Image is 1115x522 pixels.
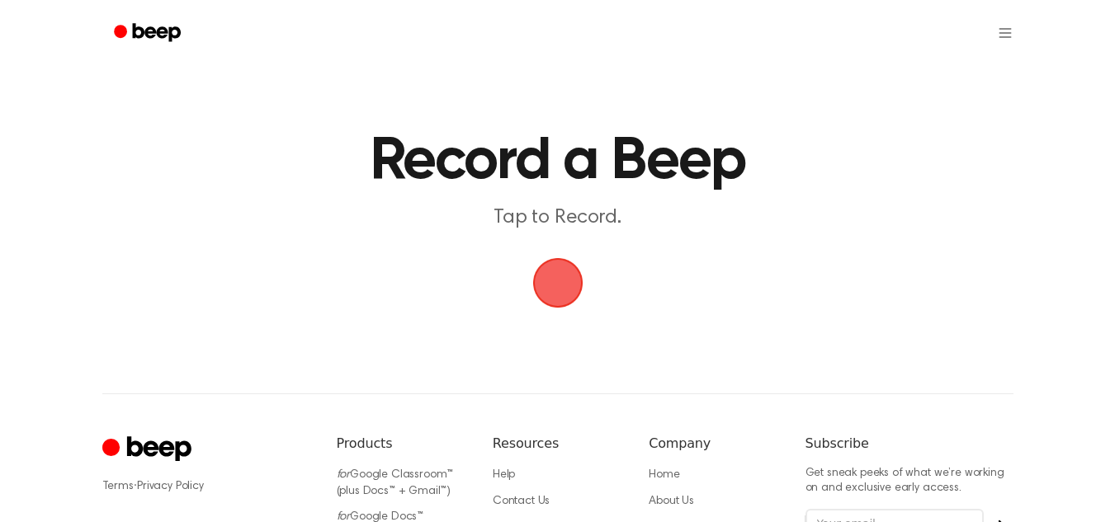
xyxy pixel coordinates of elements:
[178,132,937,191] h1: Record a Beep
[649,469,679,481] a: Home
[241,205,875,232] p: Tap to Record.
[102,481,134,492] a: Terms
[493,469,515,481] a: Help
[997,16,1013,49] button: Open menu
[493,496,550,507] a: Contact Us
[649,434,778,454] h6: Company
[102,478,310,495] div: ·
[806,467,1013,496] p: Get sneak peeks of what we’re working on and exclusive early access.
[533,258,583,308] img: Beep Logo
[649,496,694,507] a: About Us
[806,434,1013,454] h6: Subscribe
[337,469,351,481] i: for
[102,434,196,466] a: Cruip
[337,434,466,454] h6: Products
[137,481,204,492] a: Privacy Policy
[102,17,196,49] a: Beep
[493,434,622,454] h6: Resources
[337,469,454,497] a: forGoogle Classroom™ (plus Docs™ + Gmail™)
